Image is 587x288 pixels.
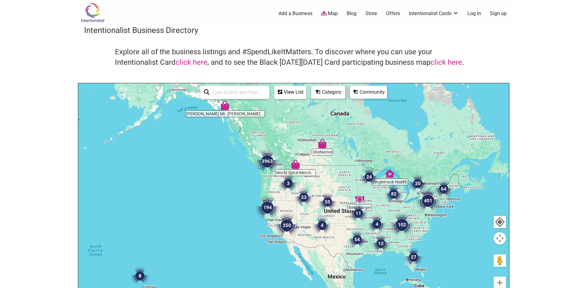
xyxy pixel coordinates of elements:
[275,86,306,98] div: View List
[350,86,387,99] div: Filter by Community
[255,195,280,220] div: 194
[409,10,459,17] a: Intentionalist Cards
[321,10,338,17] a: Map
[351,86,386,98] div: Community
[131,267,149,285] div: 8
[389,212,414,237] div: 102
[311,86,345,99] div: Filter by category
[365,10,377,17] a: Store
[115,47,472,68] h4: Explore all of the business listings and #SpendLikeItMatters. To discover where you can use your ...
[409,174,427,193] div: 20
[318,193,337,211] div: 55
[318,139,327,148] div: SheNative
[386,10,400,17] a: Offers
[295,188,313,207] div: 23
[494,216,506,228] button: Your Location
[84,25,503,36] h3: Intentionalist Business Directory
[494,232,506,245] button: Map camera controls
[360,168,378,186] div: 24
[385,169,394,178] div: Singletrack Health
[490,10,507,17] a: Sign up
[347,10,357,17] a: Blog
[385,185,403,203] div: 82
[404,248,423,266] div: 27
[78,2,107,23] img: Intentionalist
[368,215,386,233] div: 4
[430,58,462,67] a: click here
[372,234,390,253] div: 12
[494,254,506,267] button: Drag Pegman onto the map to open Street View
[275,213,299,238] div: 250
[291,160,300,169] div: World Spice Merchants
[313,216,331,235] div: 4
[467,10,481,17] a: Log In
[312,86,344,98] div: Category
[279,174,297,193] div: 3
[176,58,207,67] a: click here
[210,86,266,98] input: Type to find and filter...
[200,86,269,99] div: Type to search and filter
[434,180,453,198] div: 64
[274,86,306,99] div: See a list of the visible businesses
[355,195,364,204] div: Best Burger
[348,230,366,249] div: 54
[279,10,312,17] a: Add a Business
[349,204,368,223] div: 11
[220,101,230,110] div: Tripp's Mt. Juneau Trading Post
[255,149,279,174] div: 3963
[416,188,440,213] div: 401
